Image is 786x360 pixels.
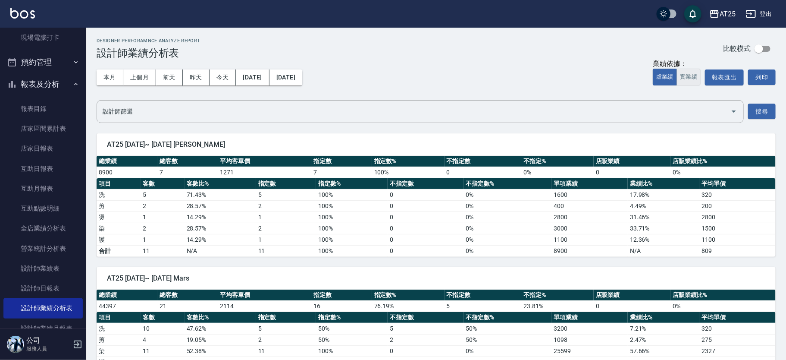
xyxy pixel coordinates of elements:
[3,259,83,278] a: 設計師業績表
[97,290,776,312] table: a dense table
[316,312,388,323] th: 指定數%
[185,334,256,345] td: 19.05 %
[97,234,141,245] td: 護
[97,178,141,189] th: 項目
[388,234,464,245] td: 0
[256,178,316,189] th: 指定數
[628,200,699,212] td: 4.49 %
[699,245,776,256] td: 809
[464,178,552,189] th: 不指定數%
[185,189,256,200] td: 71.43 %
[464,345,552,357] td: 0 %
[311,167,372,178] td: 7
[464,234,552,245] td: 0 %
[3,28,83,47] a: 現場電腦打卡
[97,300,157,312] td: 44397
[628,234,699,245] td: 12.36 %
[464,189,552,200] td: 0 %
[551,323,628,334] td: 3200
[141,212,185,223] td: 1
[464,312,552,323] th: 不指定數%
[97,312,141,323] th: 項目
[723,44,751,53] p: 比較模式
[185,178,256,189] th: 客數比%
[3,278,83,298] a: 設計師日報表
[157,167,218,178] td: 7
[185,223,256,234] td: 28.57 %
[3,139,83,158] a: 店家日報表
[185,345,256,357] td: 52.38 %
[311,290,372,301] th: 指定數
[594,300,671,312] td: 0
[670,290,776,301] th: 店販業績比%
[372,167,445,178] td: 100 %
[256,245,316,256] td: 11
[185,200,256,212] td: 28.57 %
[141,189,185,200] td: 5
[551,334,628,345] td: 1098
[3,179,83,199] a: 互助月報表
[185,245,256,256] td: N/A
[3,51,83,73] button: 預約管理
[141,245,185,256] td: 11
[3,319,83,338] a: 設計師業績月報表
[316,323,388,334] td: 50 %
[185,323,256,334] td: 47.62 %
[3,218,83,238] a: 全店業績分析表
[521,156,594,167] th: 不指定%
[3,159,83,179] a: 互助日報表
[748,104,776,120] button: 搜尋
[388,323,464,334] td: 5
[311,300,372,312] td: 16
[551,245,628,256] td: 8900
[141,334,185,345] td: 4
[551,345,628,357] td: 25599
[551,223,628,234] td: 3000
[3,199,83,218] a: 互助點數明細
[3,239,83,259] a: 營業統計分析表
[316,334,388,345] td: 50 %
[372,300,445,312] td: 76.19 %
[551,234,628,245] td: 1100
[594,167,671,178] td: 0
[97,156,157,167] th: 總業績
[256,323,316,334] td: 5
[316,223,388,234] td: 100 %
[742,6,776,22] button: 登出
[97,189,141,200] td: 洗
[594,156,671,167] th: 店販業績
[628,345,699,357] td: 57.66 %
[551,189,628,200] td: 1600
[594,290,671,301] th: 店販業績
[727,104,741,118] button: Open
[183,69,210,85] button: 昨天
[218,167,311,178] td: 1271
[464,334,552,345] td: 50 %
[3,73,83,95] button: 報表及分析
[628,212,699,223] td: 31.46 %
[670,156,776,167] th: 店販業績比%
[316,234,388,245] td: 100 %
[628,334,699,345] td: 2.47 %
[699,345,776,357] td: 2327
[256,189,316,200] td: 5
[684,5,701,22] button: save
[316,178,388,189] th: 指定數%
[107,274,765,283] span: AT25 [DATE]~ [DATE] Mars
[653,60,701,69] div: 業績依據：
[388,245,464,256] td: 0
[141,200,185,212] td: 2
[256,200,316,212] td: 2
[388,345,464,357] td: 0
[256,334,316,345] td: 2
[3,99,83,119] a: 報表目錄
[97,212,141,223] td: 燙
[269,69,302,85] button: [DATE]
[3,298,83,318] a: 設計師業績分析表
[388,212,464,223] td: 0
[628,245,699,256] td: N/A
[464,200,552,212] td: 0 %
[464,323,552,334] td: 50 %
[699,200,776,212] td: 200
[185,234,256,245] td: 14.29 %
